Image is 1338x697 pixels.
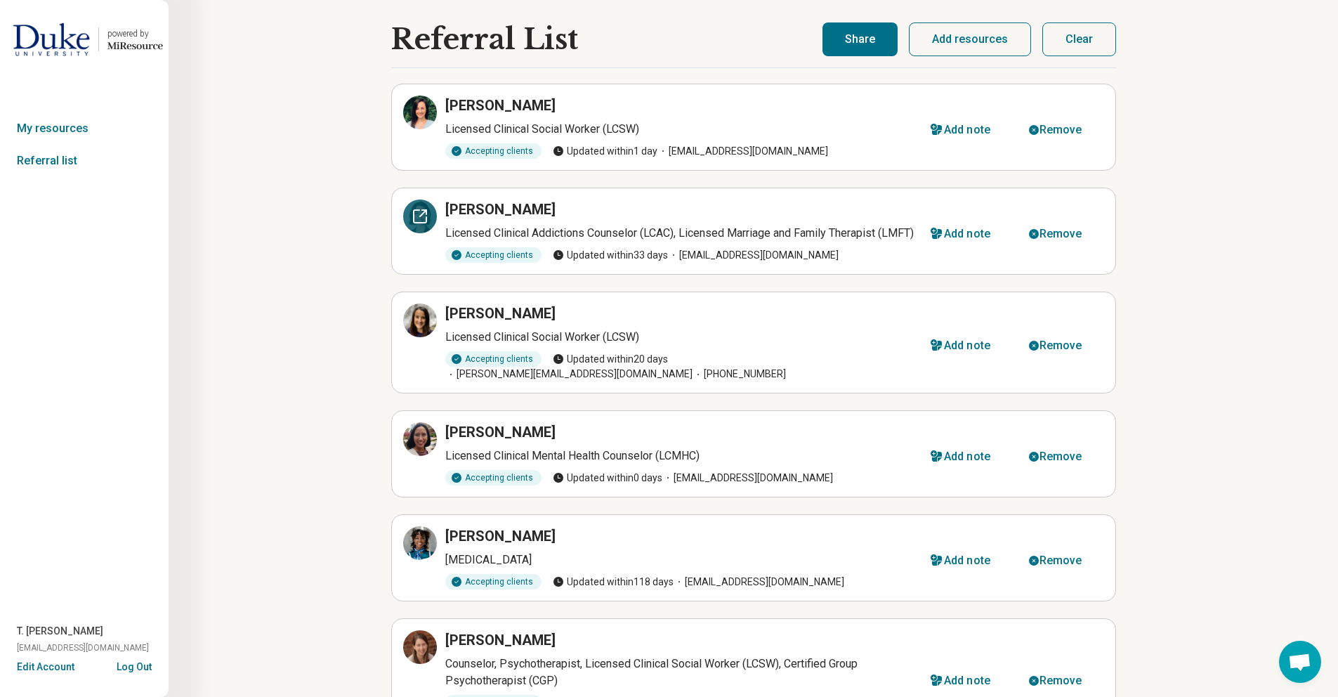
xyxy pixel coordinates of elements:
p: Licensed Clinical Social Worker (LCSW) [445,121,914,138]
div: Add note [944,124,990,136]
h3: [PERSON_NAME] [445,304,556,323]
div: Add note [944,228,990,240]
button: Add note [914,217,1012,251]
div: Remove [1039,675,1082,686]
span: [EMAIL_ADDRESS][DOMAIN_NAME] [674,575,844,589]
div: Add note [944,340,990,351]
div: Accepting clients [445,574,542,589]
div: Remove [1039,340,1082,351]
span: Updated within 20 days [553,352,668,367]
div: Remove [1039,228,1082,240]
button: Remove [1012,329,1104,363]
span: [EMAIL_ADDRESS][DOMAIN_NAME] [17,641,149,654]
button: Log Out [117,660,152,671]
div: powered by [107,27,163,40]
div: Remove [1039,451,1082,462]
button: Add note [914,440,1012,474]
h1: Referral List [391,23,578,56]
p: Licensed Clinical Addictions Counselor (LCAC), Licensed Marriage and Family Therapist (LMFT) [445,225,914,242]
a: Duke Universitypowered by [6,22,163,56]
h3: [PERSON_NAME] [445,526,556,546]
p: Licensed Clinical Social Worker (LCSW) [445,329,914,346]
button: Clear [1042,22,1116,56]
span: [EMAIL_ADDRESS][DOMAIN_NAME] [657,144,828,159]
span: Updated within 118 days [553,575,674,589]
div: Accepting clients [445,143,542,159]
h3: [PERSON_NAME] [445,200,556,219]
span: Updated within 0 days [553,471,662,486]
button: Add note [914,329,1012,363]
h3: [PERSON_NAME] [445,96,556,115]
button: Edit Account [17,660,74,675]
button: Remove [1012,440,1104,474]
div: Add note [944,451,990,462]
h3: [PERSON_NAME] [445,630,556,650]
span: T. [PERSON_NAME] [17,624,103,639]
p: [MEDICAL_DATA] [445,552,914,568]
span: [EMAIL_ADDRESS][DOMAIN_NAME] [662,471,833,486]
div: Open chat [1279,641,1321,683]
button: Remove [1012,217,1104,251]
div: Remove [1039,555,1082,566]
p: Licensed Clinical Mental Health Counselor (LCMHC) [445,448,914,464]
div: Add note [944,555,990,566]
img: Duke University [13,22,90,56]
span: [PERSON_NAME][EMAIL_ADDRESS][DOMAIN_NAME] [445,367,693,382]
button: Remove [1012,113,1104,147]
div: Accepting clients [445,351,542,367]
p: Counselor, Psychotherapist, Licensed Clinical Social Worker (LCSW), Certified Group Psychotherapi... [445,656,914,689]
span: Updated within 33 days [553,248,668,263]
button: Add resources [909,22,1031,56]
div: Add note [944,675,990,686]
button: Remove [1012,544,1104,578]
h3: [PERSON_NAME] [445,422,556,442]
button: Add note [914,113,1012,147]
span: [EMAIL_ADDRESS][DOMAIN_NAME] [668,248,839,263]
div: Accepting clients [445,247,542,263]
div: Remove [1039,124,1082,136]
div: Accepting clients [445,470,542,486]
button: Share [822,22,898,56]
span: Updated within 1 day [553,144,657,159]
button: Add note [914,544,1012,578]
span: [PHONE_NUMBER] [693,367,786,382]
